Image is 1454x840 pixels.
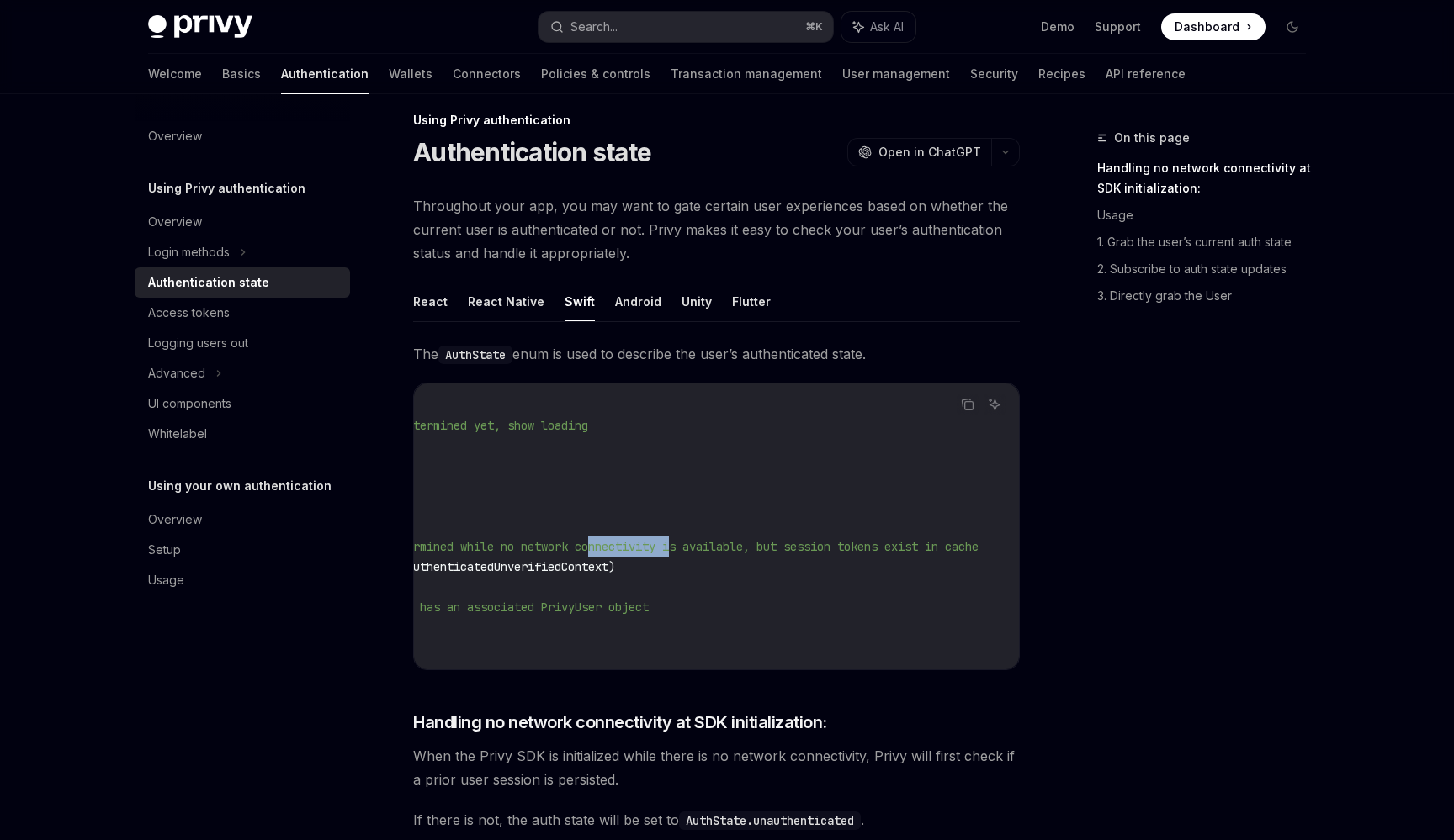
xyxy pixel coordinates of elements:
a: 1. Grab the user’s current auth state [1097,229,1319,256]
a: User management [842,54,950,94]
a: Connectors [453,54,521,94]
span: When the Privy SDK is initialized while there is no network connectivity, Privy will first check ... [413,744,1020,791]
a: Security [970,54,1018,94]
span: On this page [1114,128,1190,148]
a: Authentication state [135,267,350,298]
button: React [413,282,448,321]
div: Overview [148,126,202,146]
img: dark logo [148,15,252,39]
button: Copy the contents from the code block [957,394,979,415]
a: Welcome [148,54,202,94]
a: Recipes [1038,54,1085,94]
a: Policies & controls [541,54,650,94]
a: Overview [135,121,350,151]
a: Setup [135,535,350,565]
a: Overview [135,207,350,237]
a: API reference [1106,54,1186,94]
a: Logging users out [135,328,350,358]
div: Login methods [148,242,230,262]
a: Handling no network connectivity at SDK initialization: [1097,155,1319,202]
a: Dashboard [1161,13,1266,40]
button: Unity [682,282,712,321]
span: /// User is authenticated and has an associated PrivyUser object [218,600,649,615]
span: Ask AI [870,18,904,35]
a: Overview [135,505,350,535]
span: (AuthenticatedUnverifiedContext) [400,559,615,574]
h5: Using Privy authentication [148,178,305,198]
a: Transaction management [671,54,822,94]
div: Whitelabel [148,424,207,444]
h1: Authentication state [413,137,651,167]
code: AuthState [438,346,512,364]
div: Advanced [148,363,205,383]
button: Android [615,282,661,321]
div: Usage [148,570,184,590]
button: Flutter [732,282,771,321]
button: Ask AI [841,12,915,42]
button: Open in ChatGPT [847,138,991,166]
div: Authentication state [148,272,269,293]
button: Ask AI [984,394,1006,415]
div: UI components [148,394,231,414]
span: Dashboard [1175,18,1239,35]
span: ⌘ K [805,20,823,34]
a: Basics [222,54,261,94]
button: Swift [565,282,595,321]
span: If there is not, the auth state will be set to . [413,808,1020,832]
a: Authentication [281,54,369,94]
span: /// Auth state cannot be determined while no network connectivity is available, but session token... [218,539,979,554]
a: 2. Subscribe to auth state updates [1097,256,1319,283]
a: Demo [1041,18,1075,35]
div: Overview [148,510,202,530]
code: AuthState.unauthenticated [679,811,861,830]
span: Handling no network connectivity at SDK initialization: [413,711,827,734]
div: Logging users out [148,333,248,353]
div: Using Privy authentication [413,112,1020,129]
div: Overview [148,212,202,232]
span: The enum is used to describe the user’s authenticated state. [413,342,1020,366]
div: Setup [148,540,181,560]
a: Whitelabel [135,419,350,449]
span: Throughout your app, you may want to gate certain user experiences based on whether the current u... [413,194,1020,265]
a: 3. Directly grab the User [1097,283,1319,309]
a: Access tokens [135,298,350,328]
a: Wallets [389,54,432,94]
button: Search...⌘K [539,12,833,42]
a: Usage [135,565,350,595]
button: Toggle dark mode [1279,13,1306,40]
a: Support [1095,18,1141,35]
a: UI components [135,388,350,419]
div: Search... [570,17,618,37]
h5: Using your own authentication [148,476,332,496]
div: Access tokens [148,303,230,323]
span: Open in ChatGPT [878,144,981,161]
a: Usage [1097,202,1319,229]
button: React Native [468,282,544,321]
